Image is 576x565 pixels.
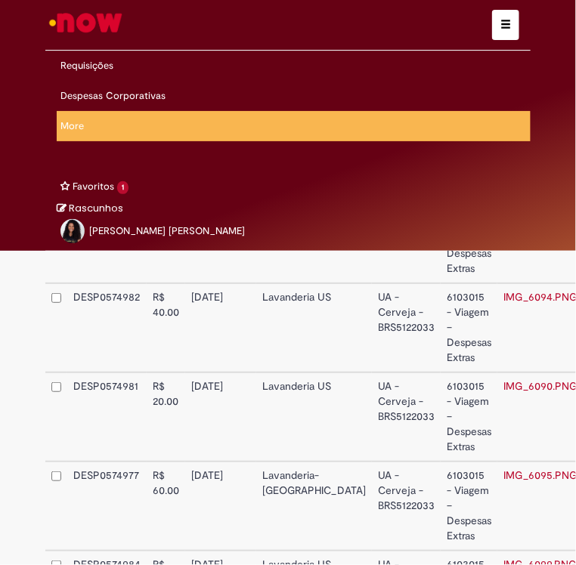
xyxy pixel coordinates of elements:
[372,372,441,462] td: UA - Cerveja - BRS5122033
[60,119,84,132] span: More
[67,283,147,372] td: DESP0574982
[185,283,256,372] td: [DATE]
[57,81,531,111] ul: Menu Cabeçalho
[185,372,256,462] td: [DATE]
[372,462,441,551] td: UA - Cerveja - BRS5122033
[147,283,185,372] td: R$ 40.00
[256,372,372,462] td: Lavanderia US
[57,171,531,202] ul: Menu Cabeçalho
[57,171,132,202] a: Favoritos : 1
[441,372,497,462] td: 6103015 - Viagem – Despesas Extras
[147,372,185,462] td: R$ 20.00
[60,89,166,102] span: Despesas Corporativas
[67,462,147,551] td: DESP0574977
[57,51,117,81] a: Requisições : 0
[185,462,256,551] td: [DATE]
[256,283,372,372] td: Lavanderia US
[57,141,531,156] ul: Menu Cabeçalho
[57,201,123,215] a: No momento, sua lista de rascunhos tem 0 Itens
[117,181,129,194] span: 1
[57,111,531,141] ul: Menu Cabeçalho
[73,180,114,193] span: Favoritos
[57,156,531,171] ul: Menu Cabeçalho
[256,462,372,551] td: Lavanderia- [GEOGRAPHIC_DATA]
[57,51,531,81] ul: Menu Cabeçalho
[372,283,441,372] td: UA - Cerveja - BRS5122033
[60,59,113,72] span: Requisições
[441,283,497,372] td: 6103015 - Viagem – Despesas Extras
[67,372,147,462] td: DESP0574981
[492,10,519,40] button: Alternar navegação
[69,201,123,215] span: Rascunhos
[57,216,249,251] a: [PERSON_NAME] [PERSON_NAME]
[147,462,185,551] td: R$ 60.00
[57,111,88,141] a: More : 4
[57,81,169,111] a: Despesas Corporativas :
[47,8,125,38] img: ServiceNow
[441,462,497,551] td: 6103015 - Viagem – Despesas Extras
